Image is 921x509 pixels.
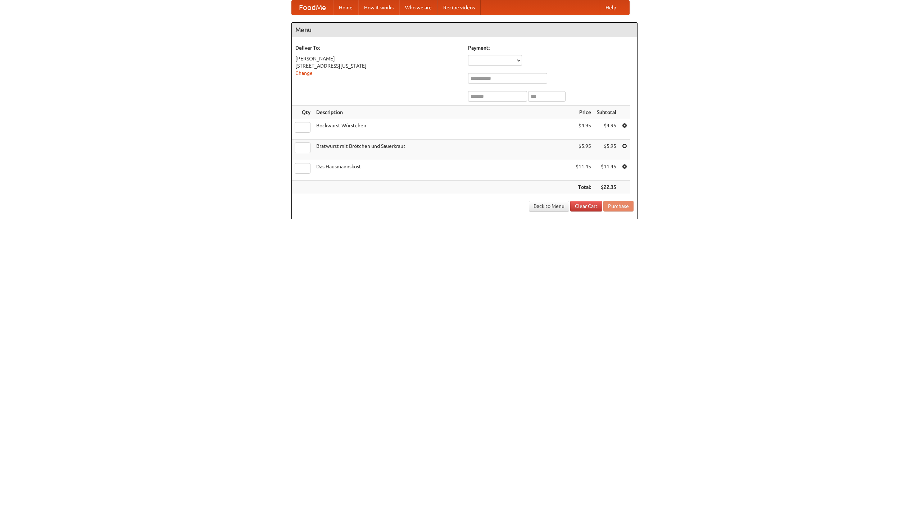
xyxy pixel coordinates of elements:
[594,181,619,194] th: $22.35
[594,140,619,160] td: $5.95
[600,0,622,15] a: Help
[313,140,573,160] td: Bratwurst mit Brötchen und Sauerkraut
[570,201,602,212] a: Clear Cart
[573,106,594,119] th: Price
[313,119,573,140] td: Bockwurst Würstchen
[313,106,573,119] th: Description
[529,201,569,212] a: Back to Menu
[292,23,637,37] h4: Menu
[295,44,461,51] h5: Deliver To:
[468,44,634,51] h5: Payment:
[292,106,313,119] th: Qty
[573,140,594,160] td: $5.95
[295,55,461,62] div: [PERSON_NAME]
[603,201,634,212] button: Purchase
[313,160,573,181] td: Das Hausmannskost
[594,106,619,119] th: Subtotal
[295,62,461,69] div: [STREET_ADDRESS][US_STATE]
[358,0,399,15] a: How it works
[295,70,313,76] a: Change
[437,0,481,15] a: Recipe videos
[594,119,619,140] td: $4.95
[573,119,594,140] td: $4.95
[292,0,333,15] a: FoodMe
[333,0,358,15] a: Home
[573,160,594,181] td: $11.45
[399,0,437,15] a: Who we are
[594,160,619,181] td: $11.45
[573,181,594,194] th: Total:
